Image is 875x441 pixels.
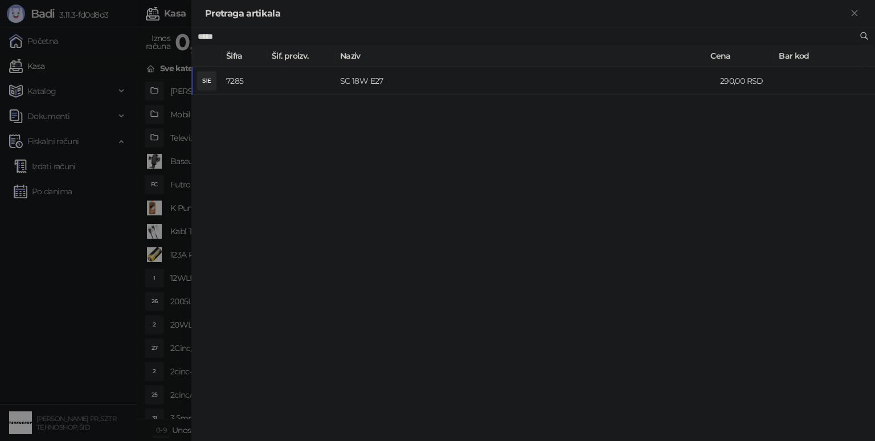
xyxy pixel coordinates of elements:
[715,67,784,95] td: 290,00 RSD
[198,72,216,90] div: S1E
[848,7,861,21] button: Zatvori
[774,45,865,67] th: Bar kod
[706,45,774,67] th: Cena
[336,45,706,67] th: Naziv
[222,67,267,95] td: 7285
[267,45,336,67] th: Šif. proizv.
[222,45,267,67] th: Šifra
[336,67,715,95] td: SC 18W E27
[205,7,848,21] div: Pretraga artikala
